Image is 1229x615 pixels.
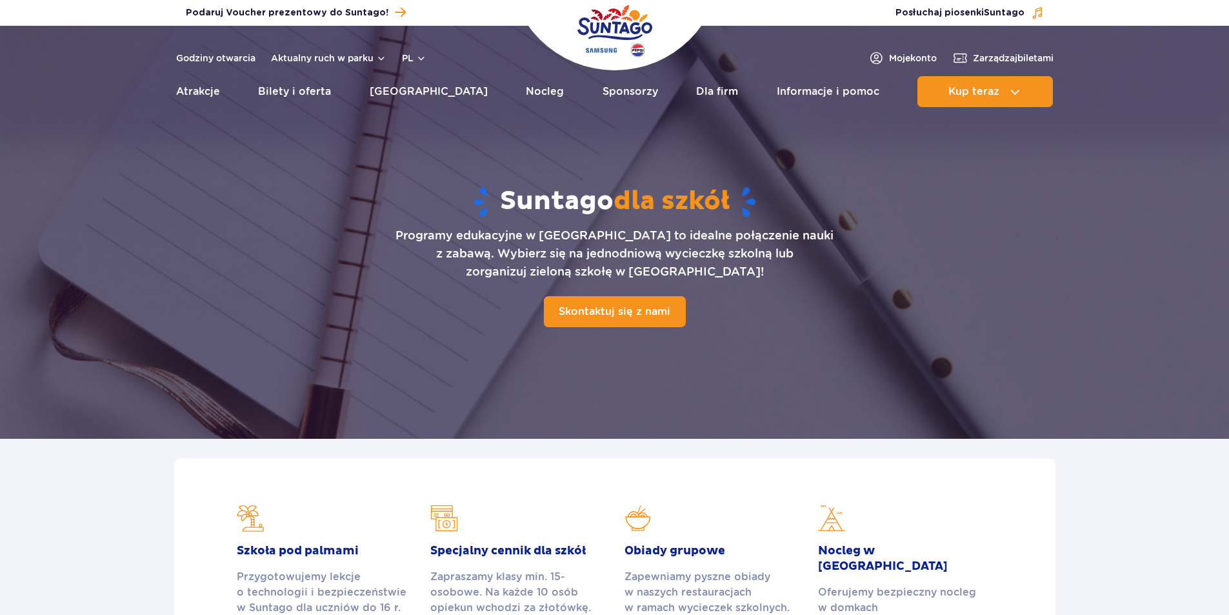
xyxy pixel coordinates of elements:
h1: Suntago [200,185,1030,219]
span: Podaruj Voucher prezentowy do Suntago! [186,6,388,19]
span: Moje konto [889,52,937,65]
span: Kup teraz [948,86,999,97]
span: Zarządzaj biletami [973,52,1054,65]
p: Programy edukacyjne w [GEOGRAPHIC_DATA] to idealne połączenie nauki z zabawą. Wybierz się na jedn... [395,227,834,281]
a: Dla firm [696,76,738,107]
span: Suntago [984,8,1024,17]
h2: Nocleg w [GEOGRAPHIC_DATA] [818,543,992,574]
h2: Obiady grupowe [624,543,799,559]
button: Kup teraz [917,76,1053,107]
button: pl [402,52,426,65]
a: Skontaktuj się z nami [544,296,686,327]
a: Godziny otwarcia [176,52,255,65]
a: Nocleg [526,76,564,107]
button: Aktualny ruch w parku [271,53,386,63]
h2: Specjalny cennik dla szkół [430,543,605,559]
a: [GEOGRAPHIC_DATA] [370,76,488,107]
a: Bilety i oferta [258,76,331,107]
a: Zarządzajbiletami [952,50,1054,66]
h2: Szkoła pod palmami [237,543,411,559]
a: Podaruj Voucher prezentowy do Suntago! [186,4,406,21]
a: Mojekonto [868,50,937,66]
a: Sponsorzy [603,76,658,107]
a: Atrakcje [176,76,220,107]
span: Posłuchaj piosenki [895,6,1024,19]
button: Posłuchaj piosenkiSuntago [895,6,1044,19]
span: Skontaktuj się z nami [559,305,670,318]
a: Informacje i pomoc [777,76,879,107]
span: dla szkół [614,185,730,217]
